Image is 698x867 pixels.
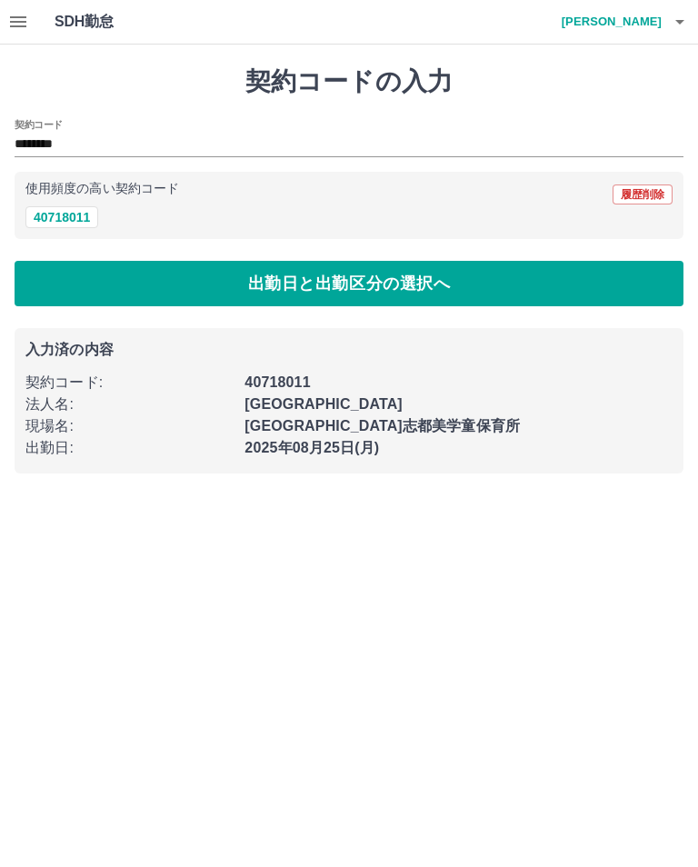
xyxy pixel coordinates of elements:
[25,183,179,195] p: 使用頻度の高い契約コード
[25,372,234,394] p: 契約コード :
[15,66,683,97] h1: 契約コードの入力
[25,206,98,228] button: 40718011
[25,394,234,415] p: 法人名 :
[613,184,673,204] button: 履歴削除
[15,117,63,132] h2: 契約コード
[244,418,520,433] b: [GEOGRAPHIC_DATA]志都美学童保育所
[25,437,234,459] p: 出勤日 :
[244,440,379,455] b: 2025年08月25日(月)
[244,374,310,390] b: 40718011
[25,343,673,357] p: 入力済の内容
[25,415,234,437] p: 現場名 :
[244,396,403,412] b: [GEOGRAPHIC_DATA]
[15,261,683,306] button: 出勤日と出勤区分の選択へ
